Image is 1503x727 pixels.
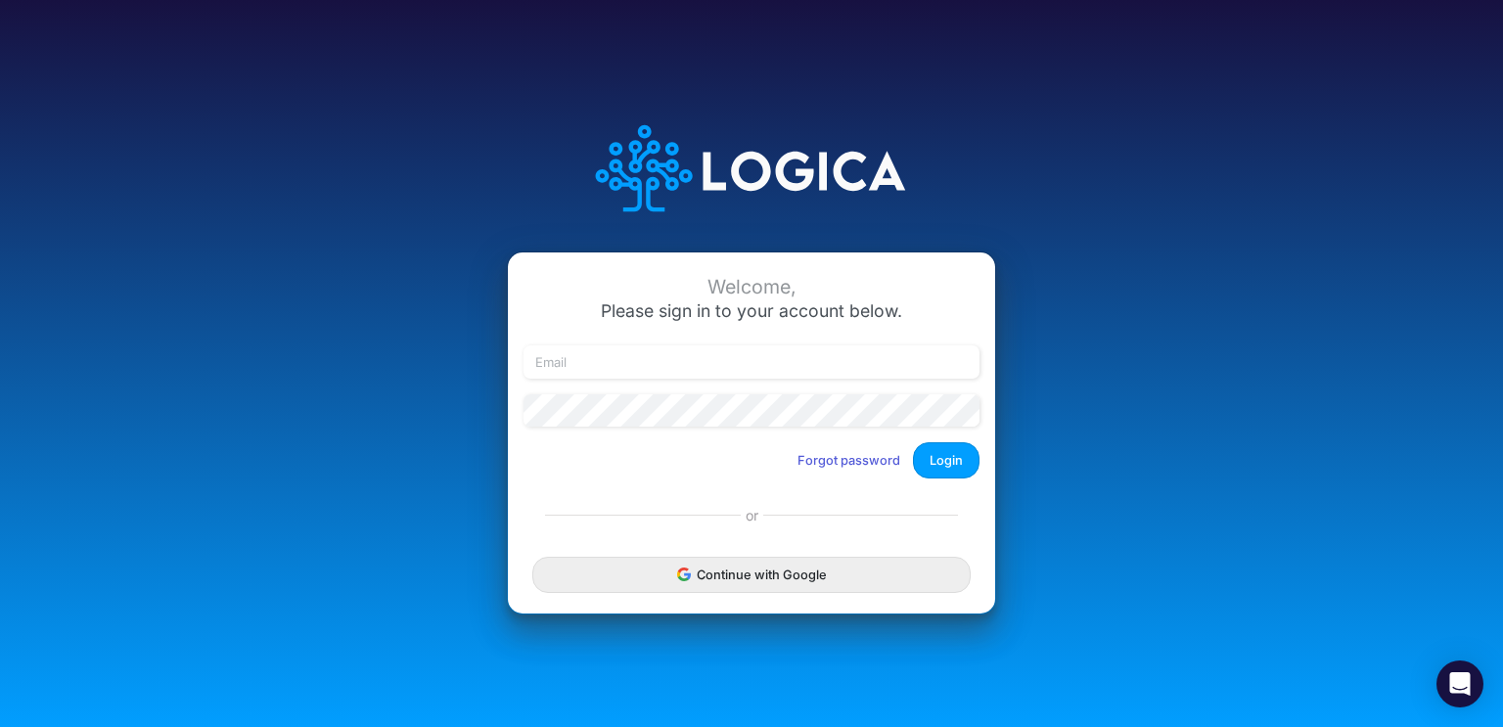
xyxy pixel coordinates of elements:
[532,557,971,593] button: Continue with Google
[601,300,902,321] span: Please sign in to your account below.
[524,345,979,379] input: Email
[913,442,979,478] button: Login
[785,444,913,477] button: Forgot password
[524,276,979,298] div: Welcome,
[1436,660,1483,707] div: Open Intercom Messenger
